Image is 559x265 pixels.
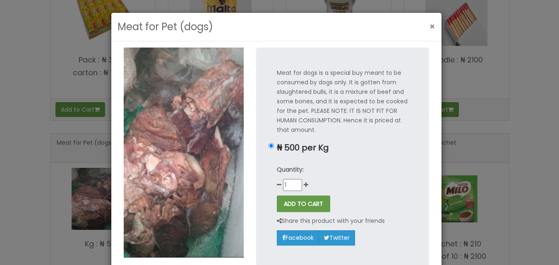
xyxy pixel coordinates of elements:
a: Twitter [319,230,355,245]
p: Meat for dogs is a special buy meant to be consumed by dogs only. It is gotten from slaughtered b... [277,68,408,135]
h3: Meat for Pet (dogs) [118,19,213,35]
span: × [429,21,435,33]
p: ₦ 500 per Kg [277,143,408,153]
img: Meat for Pet (dogs) [124,48,244,258]
p: Share this product with your friends [277,216,385,226]
a: Facebook [277,230,319,245]
input: ₦ 500 per Kg [269,143,274,148]
button: ADD TO CART [277,196,330,212]
button: Close [425,18,439,35]
strong: Quantity: [277,165,304,174]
